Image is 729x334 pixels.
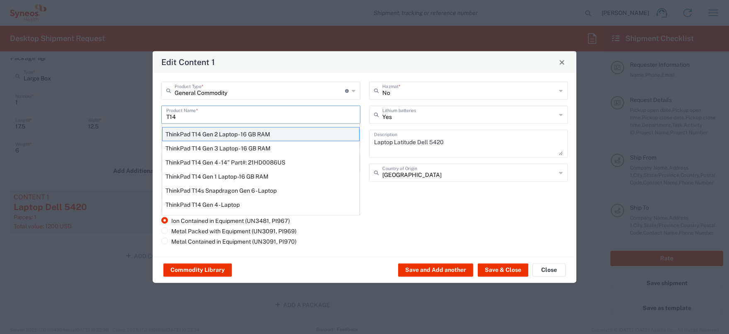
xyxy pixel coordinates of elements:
div: ThinkPad T14 Gen 1 Laptop -16 GB RAM [162,169,360,184]
button: Save & Close [478,264,528,277]
button: Commodity Library [163,264,232,277]
div: ThinkPad T14 Gen 3 Laptop - 16 GB RAM [162,141,360,155]
div: ThinkPad T14s Snapdragon Gen 6 - Laptop [162,184,360,198]
div: ThinkPad T14 Gen 4 - Laptop [162,198,360,212]
label: Metal Contained in Equipment (UN3091, PI970) [161,238,296,245]
div: ThinkPad T14 Gen 2 Laptop - 16 GB RAM [162,127,360,141]
div: ThinkPad T14 Gen 4 - 14" Part#: 21HD0086US [162,155,360,169]
label: Ion Contained in Equipment (UN3481, PI967) [161,217,290,225]
h4: Lithium batteries [161,191,568,201]
label: Ion Packed with Equipment (UN3481, PI966) [161,207,289,214]
h4: Edit Content 1 [161,56,215,68]
label: Metal Packed with Equipment (UN3091, PI969) [161,228,296,235]
button: Save and Add another [398,264,473,277]
button: Close [532,264,566,277]
button: Close [556,56,568,68]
